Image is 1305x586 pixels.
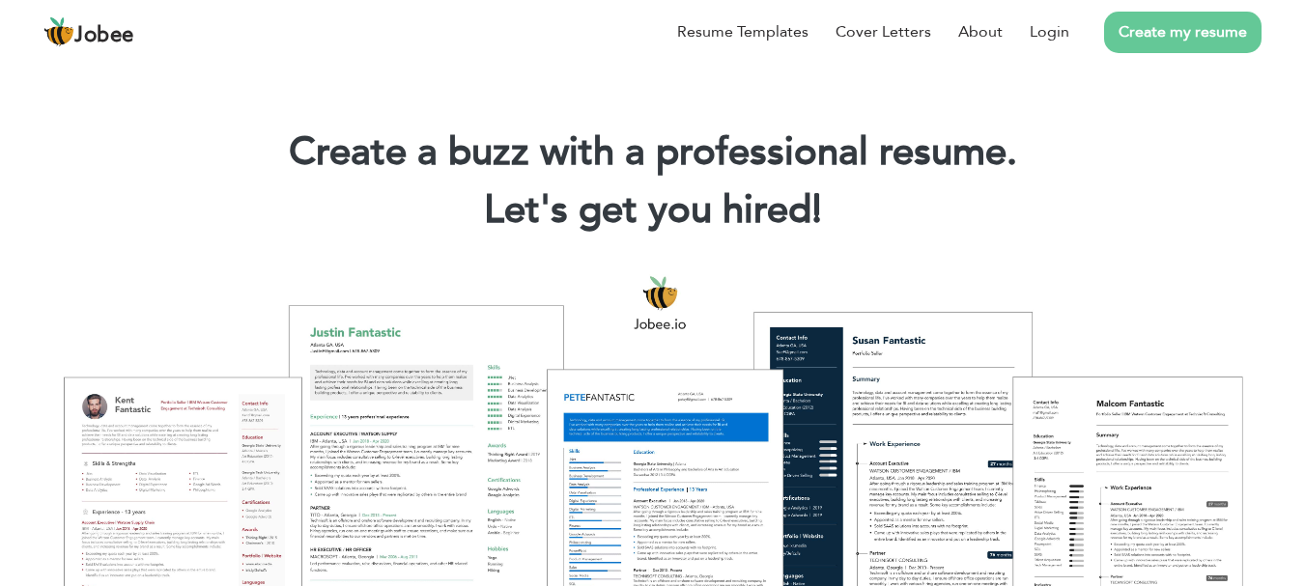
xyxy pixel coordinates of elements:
[836,20,931,43] a: Cover Letters
[677,20,809,43] a: Resume Templates
[74,25,134,46] span: Jobee
[29,127,1276,178] h1: Create a buzz with a professional resume.
[958,20,1003,43] a: About
[812,183,821,237] span: |
[43,16,134,47] a: Jobee
[1104,12,1262,53] a: Create my resume
[1030,20,1069,43] a: Login
[579,183,822,237] span: get you hired!
[29,185,1276,236] h2: Let's
[43,16,74,47] img: jobee.io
